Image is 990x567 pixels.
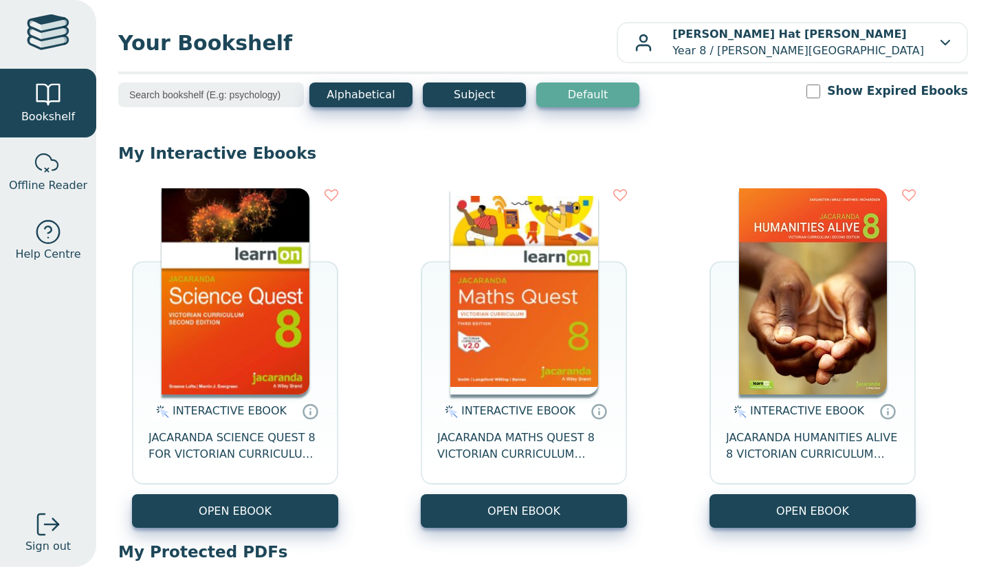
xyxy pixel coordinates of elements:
button: Subject [423,82,526,107]
a: Interactive eBooks are accessed online via the publisher’s portal. They contain interactive resou... [879,403,896,419]
span: INTERACTIVE EBOOK [461,404,575,417]
img: interactive.svg [152,403,169,420]
img: fffb2005-5288-ea11-a992-0272d098c78b.png [162,188,309,394]
button: OPEN EBOOK [421,494,627,528]
span: JACARANDA HUMANITIES ALIVE 8 VICTORIAN CURRICULUM LEARNON EBOOK 2E [726,430,899,463]
label: Show Expired Ebooks [827,82,968,100]
button: OPEN EBOOK [709,494,916,528]
span: JACARANDA SCIENCE QUEST 8 FOR VICTORIAN CURRICULUM LEARNON 2E EBOOK [148,430,322,463]
span: Your Bookshelf [118,27,617,58]
span: JACARANDA MATHS QUEST 8 VICTORIAN CURRICULUM LEARNON EBOOK 3E [437,430,610,463]
button: Default [536,82,639,107]
img: interactive.svg [729,403,747,420]
button: [PERSON_NAME] Hat [PERSON_NAME]Year 8 / [PERSON_NAME][GEOGRAPHIC_DATA] [617,22,968,63]
span: Help Centre [15,246,80,263]
img: interactive.svg [441,403,458,420]
button: OPEN EBOOK [132,494,338,528]
a: Interactive eBooks are accessed online via the publisher’s portal. They contain interactive resou... [591,403,607,419]
span: Sign out [25,538,71,555]
p: My Protected PDFs [118,542,968,562]
b: [PERSON_NAME] Hat [PERSON_NAME] [672,27,906,41]
span: INTERACTIVE EBOOK [750,404,864,417]
span: Offline Reader [9,177,87,194]
input: Search bookshelf (E.g: psychology) [118,82,304,107]
span: INTERACTIVE EBOOK [173,404,287,417]
span: Bookshelf [21,109,75,125]
button: Alphabetical [309,82,412,107]
p: My Interactive Ebooks [118,143,968,164]
a: Interactive eBooks are accessed online via the publisher’s portal. They contain interactive resou... [302,403,318,419]
img: c004558a-e884-43ec-b87a-da9408141e80.jpg [450,188,598,394]
p: Year 8 / [PERSON_NAME][GEOGRAPHIC_DATA] [672,26,924,59]
img: bee2d5d4-7b91-e911-a97e-0272d098c78b.jpg [739,188,887,394]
